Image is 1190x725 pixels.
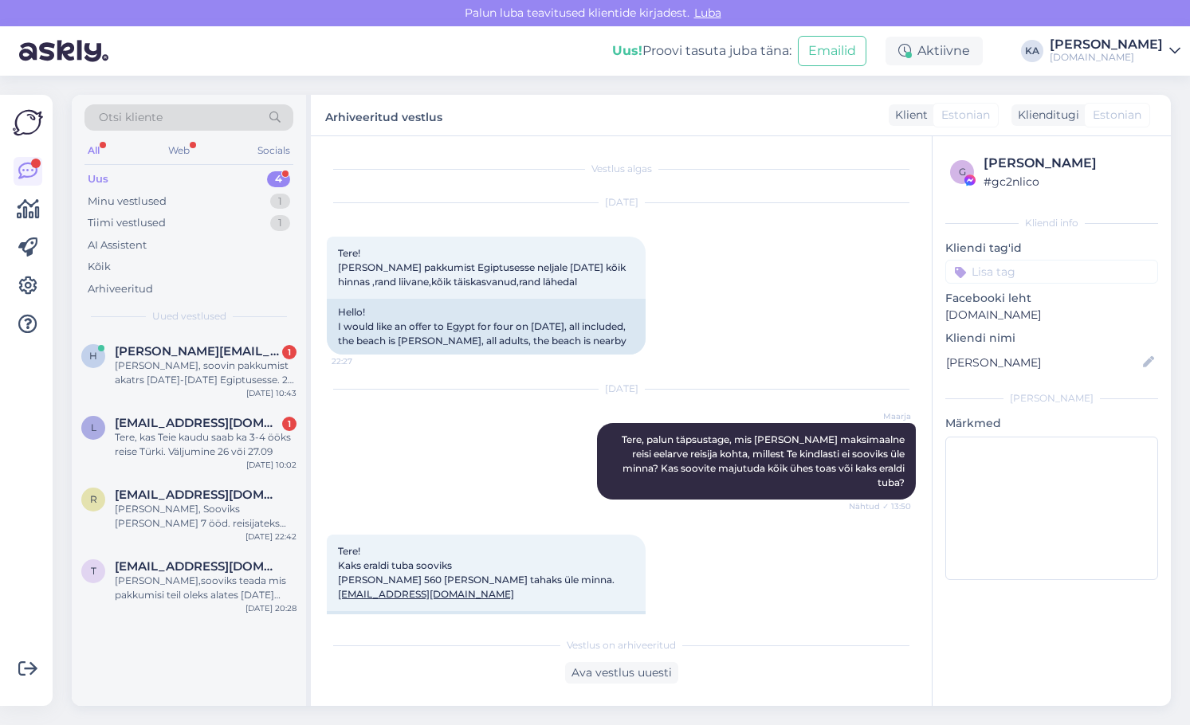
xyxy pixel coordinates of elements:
[945,391,1158,406] div: [PERSON_NAME]
[1050,51,1163,64] div: [DOMAIN_NAME]
[84,140,103,161] div: All
[984,173,1153,190] div: # gc2nlico
[851,410,911,422] span: Maarja
[88,171,108,187] div: Uus
[945,330,1158,347] p: Kliendi nimi
[886,37,983,65] div: Aktiivne
[332,355,391,367] span: 22:27
[327,195,916,210] div: [DATE]
[338,588,514,600] a: [EMAIL_ADDRESS][DOMAIN_NAME]
[115,359,297,387] div: [PERSON_NAME], soovin pakkumist akatrs [DATE]-[DATE] Egiptusesse. 2 täiskasvanut, võib vaadata ni...
[945,290,1158,307] p: Facebooki leht
[849,500,911,512] span: Nähtud ✓ 13:50
[88,194,167,210] div: Minu vestlused
[245,602,297,614] div: [DATE] 20:28
[1093,107,1141,123] span: Estonian
[1021,40,1043,62] div: KA
[325,104,442,126] label: Arhiveeritud vestlus
[246,459,297,471] div: [DATE] 10:02
[282,345,297,359] div: 1
[267,171,290,187] div: 4
[338,545,615,600] span: Tere! Kaks eraldi tuba sooviks [PERSON_NAME] 560 [PERSON_NAME] tahaks üle minna.
[327,611,646,681] div: Hello! I would like two separate rooms And over 560 I would not really like to transfer.
[89,350,97,362] span: h
[327,299,646,355] div: Hello! I would like an offer to Egypt for four on [DATE], all included, the beach is [PERSON_NAME...
[689,6,726,20] span: Luba
[945,307,1158,323] p: [DOMAIN_NAME]
[245,531,297,543] div: [DATE] 22:42
[945,240,1158,257] p: Kliendi tag'id
[338,247,628,288] span: Tere! [PERSON_NAME] pakkumist Egiptusesse neljale [DATE] kõik hinnas ,rand liivane,kõik täiskasva...
[941,107,990,123] span: Estonian
[1050,38,1163,51] div: [PERSON_NAME]
[90,493,97,505] span: r
[246,387,297,399] div: [DATE] 10:43
[115,488,281,502] span: reilikav@gmail.com
[984,154,1153,173] div: [PERSON_NAME]
[798,36,866,66] button: Emailid
[91,421,96,433] span: l
[88,237,147,253] div: AI Assistent
[945,260,1158,284] input: Lisa tag
[91,565,96,577] span: t
[945,415,1158,432] p: Märkmed
[282,417,297,431] div: 1
[622,433,907,488] span: Tere, palun täpsustage, mis [PERSON_NAME] maksimaalne reisi eelarve reisija kohta, millest Te kin...
[270,215,290,231] div: 1
[88,281,153,297] div: Arhiveeritud
[115,416,281,430] span: laurab.grauberg@gmail.com
[1011,107,1079,123] div: Klienditugi
[13,108,43,138] img: Askly Logo
[959,166,966,178] span: g
[946,354,1140,371] input: Lisa nimi
[327,162,916,176] div: Vestlus algas
[115,502,297,531] div: [PERSON_NAME], Sooviks [PERSON_NAME] 7 ööd. reisijateks oleks 8 täiskasvanut ja 3 last (4, 7 ja 1...
[567,638,676,652] span: Vestlus on arhiveeritud
[115,344,281,359] span: heidi.hurt@mail.ee
[327,382,916,396] div: [DATE]
[945,216,1158,230] div: Kliendi info
[565,662,678,684] div: Ava vestlus uuesti
[88,215,166,231] div: Tiimi vestlused
[165,140,193,161] div: Web
[115,559,281,574] span: takkhelen@gmail.com
[612,43,642,58] b: Uus!
[88,259,111,275] div: Kõik
[1050,38,1180,64] a: [PERSON_NAME][DOMAIN_NAME]
[270,194,290,210] div: 1
[612,41,791,61] div: Proovi tasuta juba täna:
[254,140,293,161] div: Socials
[152,309,226,323] span: Uued vestlused
[889,107,928,123] div: Klient
[99,109,163,126] span: Otsi kliente
[115,430,297,459] div: Tere, kas Teie kaudu saab ka 3-4 ööks reise Türki. Väljumine 26 või 27.09
[115,574,297,602] div: [PERSON_NAME],sooviks teada mis pakkumisi teil oleks alates [DATE] [GEOGRAPHIC_DATA] 2 täiskasvan...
